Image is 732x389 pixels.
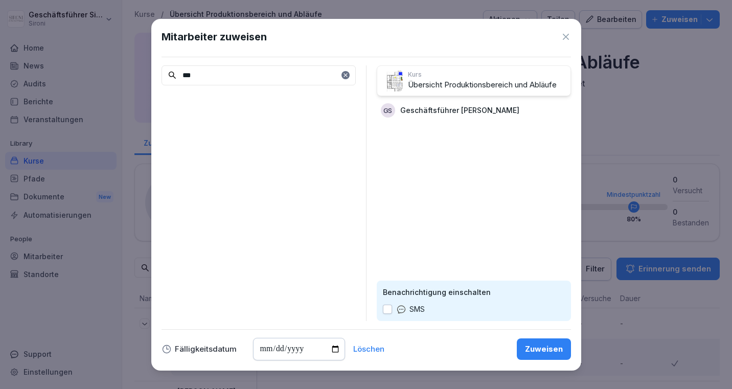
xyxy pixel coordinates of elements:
div: Zuweisen [525,344,563,355]
p: Fälligkeitsdatum [175,346,237,353]
button: Löschen [353,346,384,353]
p: SMS [409,304,425,315]
button: Zuweisen [517,338,571,360]
p: Übersicht Produktionsbereich und Abläufe [408,79,566,91]
p: Benachrichtigung einschalten [383,287,565,298]
div: GS [381,103,395,118]
h1: Mitarbeiter zuweisen [162,29,267,44]
p: Kurs [408,70,566,79]
p: Geschäftsführer [PERSON_NAME] [400,105,519,116]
